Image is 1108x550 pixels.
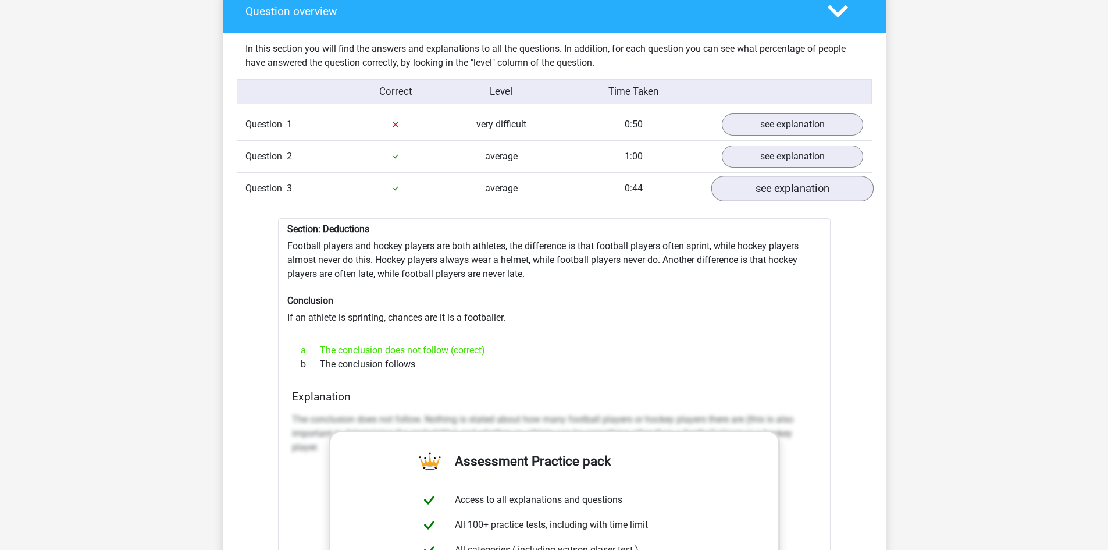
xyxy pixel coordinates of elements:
[625,183,643,194] span: 0:44
[287,295,821,306] h6: Conclusion
[301,343,320,357] span: a
[722,113,863,136] a: see explanation
[287,151,292,162] span: 2
[287,223,821,235] h6: Section: Deductions
[711,176,873,201] a: see explanation
[625,151,643,162] span: 1:00
[485,151,518,162] span: average
[476,119,526,130] span: very difficult
[287,119,292,130] span: 1
[287,183,292,194] span: 3
[292,343,817,357] div: The conclusion does not follow (correct)
[448,84,554,99] div: Level
[245,182,287,196] span: Question
[237,42,872,70] div: In this section you will find the answers and explanations to all the questions. In addition, for...
[245,150,287,164] span: Question
[245,5,810,18] h4: Question overview
[722,146,863,168] a: see explanation
[292,413,817,455] p: The conclusion does not follow. Nothing is stated about how many football players or hockey playe...
[343,84,448,99] div: Correct
[554,84,712,99] div: Time Taken
[625,119,643,130] span: 0:50
[292,390,817,403] h4: Explanation
[301,357,320,371] span: b
[245,118,287,132] span: Question
[292,357,817,371] div: The conclusion follows
[485,183,518,194] span: average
